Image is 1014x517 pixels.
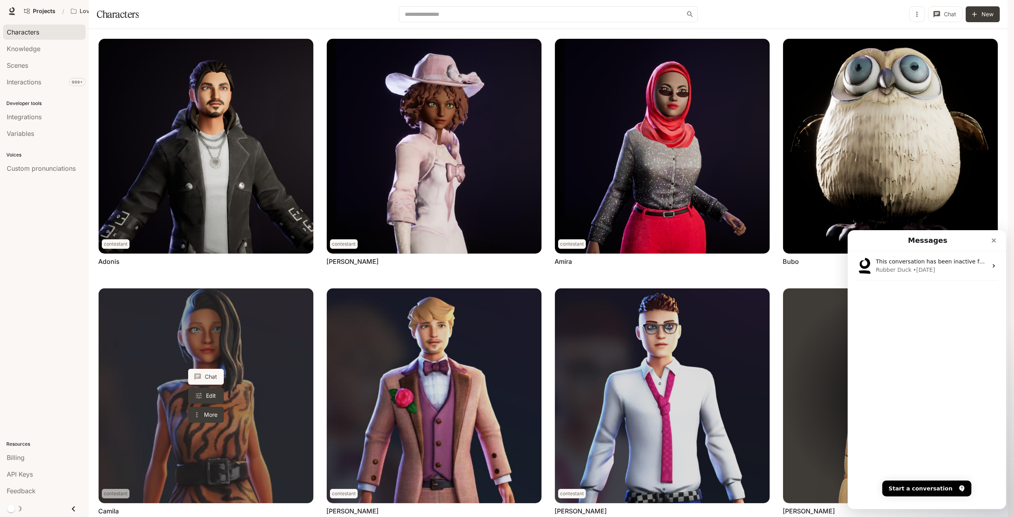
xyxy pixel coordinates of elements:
button: Start a conversation [34,250,124,266]
a: Camila [99,288,313,503]
a: [PERSON_NAME] [783,507,835,515]
iframe: Intercom live chat [848,230,1006,509]
button: New [966,6,1000,22]
a: Amira [555,257,572,266]
img: Adonis [99,39,313,254]
button: Chat [928,6,963,22]
span: This conversation has been inactive for 30 minutes. I will close it. If you have any questions, p... [28,28,545,34]
div: / [59,7,67,15]
a: [PERSON_NAME] [555,507,607,515]
img: Amanda [327,39,541,254]
a: Adonis [98,257,120,266]
div: Rubber Duck [28,36,64,44]
button: More actions [188,407,224,423]
span: Projects [33,8,55,15]
p: Love Bird Cam [80,8,119,15]
div: • [DATE] [65,36,88,44]
img: Amira [555,39,770,254]
img: Chad [327,288,541,503]
a: Edit Camila [188,388,224,404]
button: Chat with Camila [188,369,224,385]
a: Bubo [783,257,799,266]
a: [PERSON_NAME] [326,257,379,266]
a: Go to projects [21,3,59,19]
img: Bubo [783,39,998,254]
img: Ethan [555,288,770,503]
a: [PERSON_NAME] [326,507,379,515]
a: Camila [98,507,119,515]
button: Open workspace menu [67,3,132,19]
h1: Characters [97,6,139,22]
